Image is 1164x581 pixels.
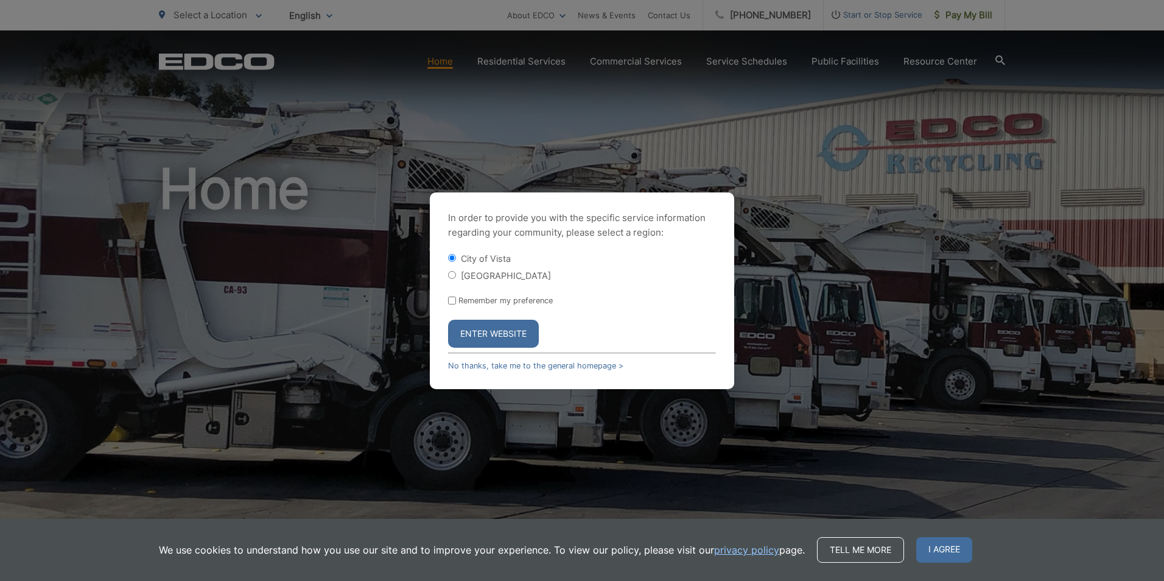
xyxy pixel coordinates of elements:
label: Remember my preference [458,296,553,305]
label: City of Vista [461,253,511,264]
p: In order to provide you with the specific service information regarding your community, please se... [448,211,716,240]
a: privacy policy [714,543,779,557]
label: [GEOGRAPHIC_DATA] [461,270,551,281]
button: Enter Website [448,320,539,348]
a: No thanks, take me to the general homepage > [448,361,623,370]
a: Tell me more [817,537,904,563]
p: We use cookies to understand how you use our site and to improve your experience. To view our pol... [159,543,805,557]
span: I agree [916,537,972,563]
